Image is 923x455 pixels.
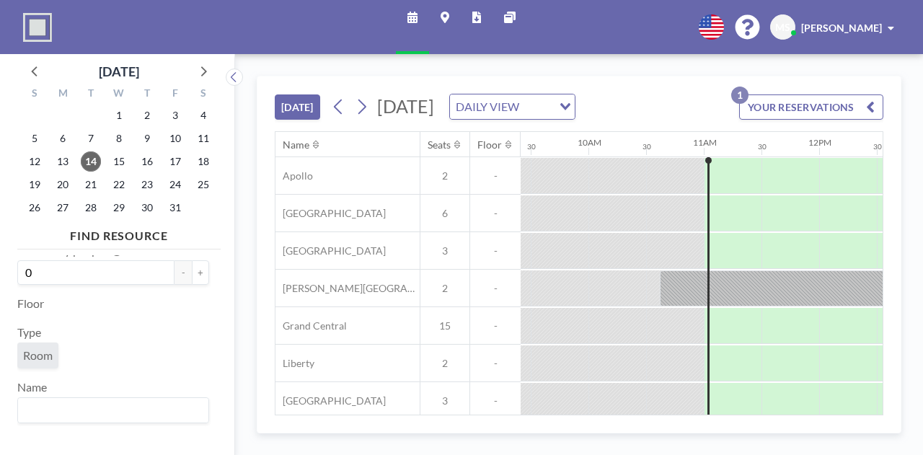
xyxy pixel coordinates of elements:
[81,128,101,149] span: Tuesday, October 7, 2025
[175,260,192,285] button: -
[428,138,451,151] div: Seats
[105,85,133,104] div: W
[81,151,101,172] span: Tuesday, October 14, 2025
[23,348,53,362] span: Room
[731,87,748,104] p: 1
[21,85,49,104] div: S
[420,319,469,332] span: 15
[193,105,213,125] span: Saturday, October 4, 2025
[420,394,469,407] span: 3
[137,151,157,172] span: Thursday, October 16, 2025
[275,207,386,220] span: [GEOGRAPHIC_DATA]
[17,380,47,394] label: Name
[23,13,52,42] img: organization-logo
[470,394,521,407] span: -
[377,95,434,117] span: [DATE]
[109,198,129,218] span: Wednesday, October 29, 2025
[524,97,551,116] input: Search for option
[165,151,185,172] span: Friday, October 17, 2025
[49,85,77,104] div: M
[165,128,185,149] span: Friday, October 10, 2025
[578,137,601,148] div: 10AM
[192,260,209,285] button: +
[808,137,831,148] div: 12PM
[470,207,521,220] span: -
[81,175,101,195] span: Tuesday, October 21, 2025
[275,169,313,182] span: Apollo
[801,22,882,34] span: [PERSON_NAME]
[420,207,469,220] span: 6
[109,128,129,149] span: Wednesday, October 8, 2025
[53,198,73,218] span: Monday, October 27, 2025
[17,296,44,311] label: Floor
[19,401,200,420] input: Search for option
[420,244,469,257] span: 3
[275,319,347,332] span: Grand Central
[77,85,105,104] div: T
[420,282,469,295] span: 2
[17,223,221,243] h4: FIND RESOURCE
[53,175,73,195] span: Monday, October 20, 2025
[25,151,45,172] span: Sunday, October 12, 2025
[137,128,157,149] span: Thursday, October 9, 2025
[81,198,101,218] span: Tuesday, October 28, 2025
[775,21,790,34] span: MS
[470,319,521,332] span: -
[275,394,386,407] span: [GEOGRAPHIC_DATA]
[275,94,320,120] button: [DATE]
[470,282,521,295] span: -
[275,357,314,370] span: Liberty
[420,357,469,370] span: 2
[470,357,521,370] span: -
[470,169,521,182] span: -
[693,137,717,148] div: 11AM
[165,198,185,218] span: Friday, October 31, 2025
[275,244,386,257] span: [GEOGRAPHIC_DATA]
[193,151,213,172] span: Saturday, October 18, 2025
[470,244,521,257] span: -
[642,142,651,151] div: 30
[193,128,213,149] span: Saturday, October 11, 2025
[477,138,502,151] div: Floor
[420,169,469,182] span: 2
[873,142,882,151] div: 30
[450,94,575,119] div: Search for option
[133,85,161,104] div: T
[283,138,309,151] div: Name
[109,151,129,172] span: Wednesday, October 15, 2025
[189,85,217,104] div: S
[109,105,129,125] span: Wednesday, October 1, 2025
[137,198,157,218] span: Thursday, October 30, 2025
[165,175,185,195] span: Friday, October 24, 2025
[25,128,45,149] span: Sunday, October 5, 2025
[53,128,73,149] span: Monday, October 6, 2025
[99,61,139,81] div: [DATE]
[18,398,208,423] div: Search for option
[137,175,157,195] span: Thursday, October 23, 2025
[25,198,45,218] span: Sunday, October 26, 2025
[527,142,536,151] div: 30
[137,105,157,125] span: Thursday, October 2, 2025
[25,175,45,195] span: Sunday, October 19, 2025
[53,151,73,172] span: Monday, October 13, 2025
[739,94,883,120] button: YOUR RESERVATIONS1
[193,175,213,195] span: Saturday, October 25, 2025
[161,85,189,104] div: F
[17,325,41,340] label: Type
[165,105,185,125] span: Friday, October 3, 2025
[275,282,420,295] span: [PERSON_NAME][GEOGRAPHIC_DATA]
[453,97,522,116] span: DAILY VIEW
[758,142,767,151] div: 30
[109,175,129,195] span: Wednesday, October 22, 2025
